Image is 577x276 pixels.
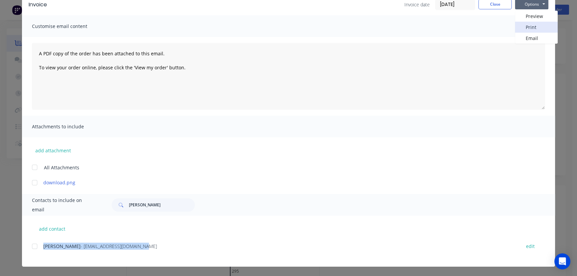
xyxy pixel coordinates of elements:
[32,145,74,155] button: add attachment
[32,43,545,110] textarea: A PDF copy of the order has been attached to this email. To view your order online, please click ...
[515,11,558,22] button: Preview
[81,243,157,249] span: - [EMAIL_ADDRESS][DOMAIN_NAME]
[522,242,539,251] button: edit
[129,198,195,212] input: Search...
[32,196,95,214] span: Contacts to include on email
[554,253,570,269] div: Open Intercom Messenger
[32,224,72,234] button: add contact
[32,122,105,131] span: Attachments to include
[32,22,105,31] span: Customise email content
[43,243,81,249] span: [PERSON_NAME]
[29,1,47,9] div: Invoice
[44,164,79,171] span: All Attachments
[515,33,558,44] button: Email
[515,22,558,33] button: Print
[43,179,514,186] a: download.png
[404,1,430,8] span: Invoice date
